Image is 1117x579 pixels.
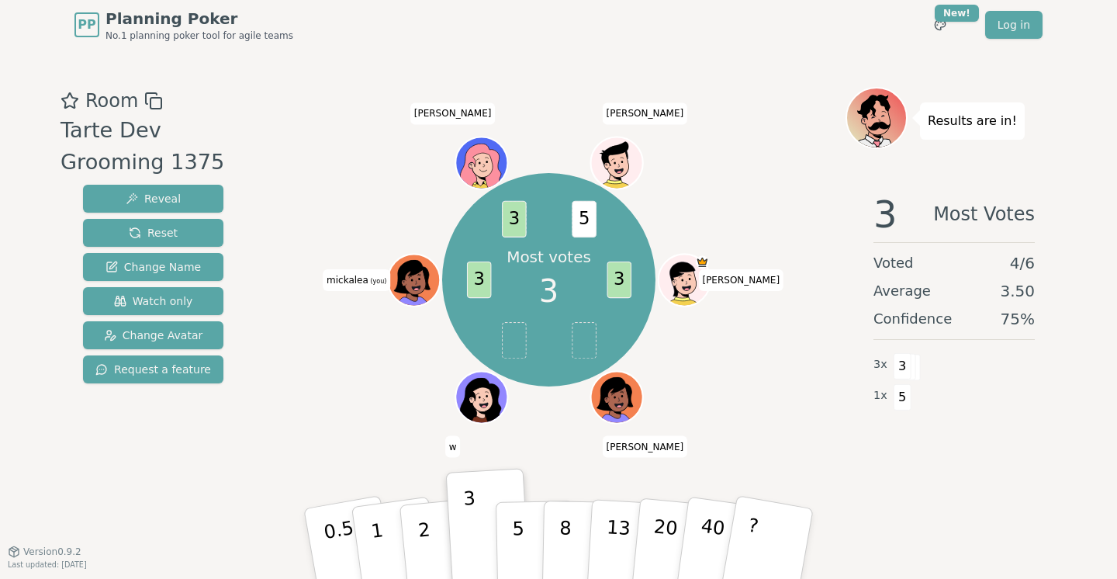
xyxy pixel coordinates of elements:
button: Reveal [83,185,223,213]
span: Click to change your name [603,435,688,457]
span: Change Name [105,259,201,275]
span: 4 / 6 [1010,252,1035,274]
span: 5 [572,201,597,237]
span: 3.50 [1000,280,1035,302]
span: 75 % [1001,308,1035,330]
button: Request a feature [83,355,223,383]
span: Watch only [114,293,193,309]
span: 1 x [873,387,887,404]
span: (you) [368,278,387,285]
span: Reset [129,225,178,241]
span: Most Votes [933,196,1035,233]
span: Last updated: [DATE] [8,560,87,569]
span: Reveal [126,191,181,206]
span: Change Avatar [104,328,203,343]
button: Version0.9.2 [8,546,81,558]
button: New! [926,11,954,39]
span: Click to change your name [698,269,783,291]
span: Planning Poker [105,8,293,29]
span: 3 [502,201,527,237]
p: Most votes [507,246,591,268]
div: Tarte Dev Grooming 1375 [61,115,252,179]
button: Change Name [83,253,223,281]
span: 3 x [873,356,887,373]
span: Click to change your name [410,102,496,124]
span: 3 [873,196,897,233]
a: PPPlanning PokerNo.1 planning poker tool for agile teams [74,8,293,42]
span: Voted [873,252,914,274]
span: Click to change your name [603,102,688,124]
button: Watch only [83,287,223,315]
span: Room [85,87,138,115]
a: Log in [985,11,1043,39]
span: 3 [607,262,631,298]
span: 3 [466,262,491,298]
span: Click to change your name [323,269,390,291]
div: New! [935,5,979,22]
p: Results are in! [928,110,1017,132]
button: Change Avatar [83,321,223,349]
button: Add as favourite [61,87,79,115]
button: Click to change your avatar [389,255,438,304]
span: 5 [894,384,911,411]
span: Average [873,280,931,302]
span: PP [78,16,95,34]
span: No.1 planning poker tool for agile teams [105,29,293,42]
span: Request a feature [95,362,211,377]
span: 3 [894,353,911,380]
span: Confidence [873,308,952,330]
span: Version 0.9.2 [23,546,81,558]
button: Reset [83,219,223,247]
p: 3 [463,487,480,572]
span: Swapna is the host [696,255,709,269]
span: Click to change your name [445,435,461,457]
span: 3 [539,268,558,314]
